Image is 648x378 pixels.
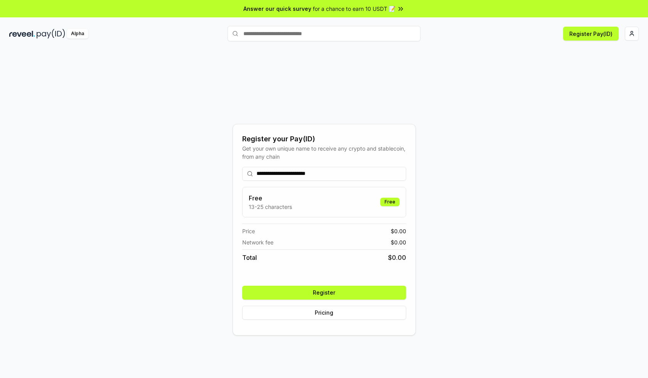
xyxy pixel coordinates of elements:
div: Free [380,198,400,206]
p: 13-25 characters [249,203,292,211]
button: Register Pay(ID) [563,27,619,41]
div: Get your own unique name to receive any crypto and stablecoin, from any chain [242,144,406,161]
span: Network fee [242,238,273,246]
div: Register your Pay(ID) [242,134,406,144]
span: $ 0.00 [391,238,406,246]
span: for a chance to earn 10 USDT 📝 [313,5,395,13]
img: pay_id [37,29,65,39]
span: $ 0.00 [388,253,406,262]
div: Alpha [67,29,88,39]
img: reveel_dark [9,29,35,39]
span: Total [242,253,257,262]
span: $ 0.00 [391,227,406,235]
button: Pricing [242,306,406,320]
h3: Free [249,193,292,203]
span: Answer our quick survey [243,5,311,13]
span: Price [242,227,255,235]
button: Register [242,286,406,300]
